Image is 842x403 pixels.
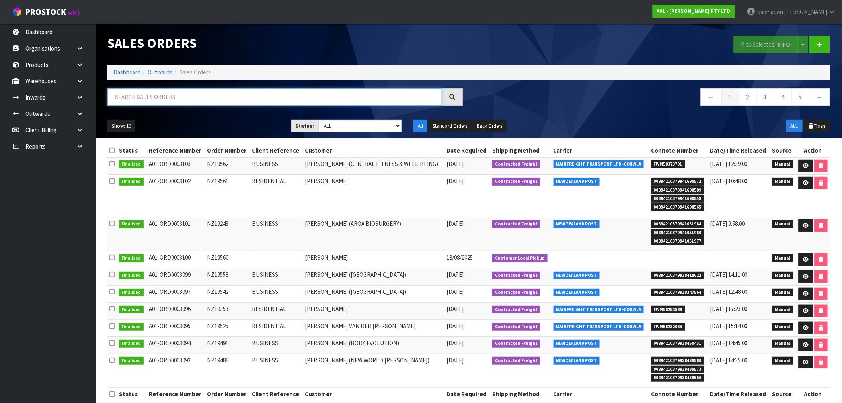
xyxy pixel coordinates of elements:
[250,388,303,401] th: Client Reference
[770,388,796,401] th: Source
[490,144,551,157] th: Shipping Method
[554,323,644,331] span: MAINFREIGHT TRANSPORT LTD -CONWLA
[708,388,770,401] th: Date/Time Released
[651,229,704,237] span: 00894210379941051960
[447,339,464,347] span: [DATE]
[303,157,444,174] td: [PERSON_NAME] (CENTRAL FITNESS & WELL-BEING)
[303,268,444,285] td: [PERSON_NAME] ([GEOGRAPHIC_DATA])
[119,254,144,262] span: Finalised
[296,123,314,129] strong: Status:
[651,289,704,297] span: 00894210379938347564
[25,7,66,17] span: ProStock
[303,285,444,302] td: [PERSON_NAME] ([GEOGRAPHIC_DATA])
[710,288,748,295] span: [DATE] 12:48:00
[447,220,464,227] span: [DATE]
[651,306,685,314] span: FWM58253589
[250,285,303,302] td: BUSINESS
[303,319,444,336] td: [PERSON_NAME] VAN DER [PERSON_NAME]
[147,268,205,285] td: A01-ORD0003099
[786,120,803,133] button: ALL
[147,251,205,268] td: A01-ORD0003100
[147,174,205,217] td: A01-ORD0003102
[554,289,600,297] span: NEW ZEALAND POST
[413,120,427,133] button: All
[147,144,205,157] th: Reference Number
[492,178,540,186] span: Contracted Freight
[147,354,205,388] td: A01-ORD0003093
[107,120,135,133] button: Show: 10
[447,305,464,313] span: [DATE]
[250,319,303,336] td: RESIDENTIAL
[778,41,791,48] strong: FIFO
[492,357,540,365] span: Contracted Freight
[651,237,704,245] span: 00894210379941051977
[303,388,444,401] th: Customer
[710,339,748,347] span: [DATE] 14:45:00
[739,88,757,106] a: 2
[772,306,793,314] span: Manual
[119,178,144,186] span: Finalised
[554,160,644,168] span: MAINFREIGHT TRANSPORT LTD -CONWLA
[205,388,250,401] th: Order Number
[68,9,80,16] small: WMS
[205,217,250,251] td: NZ19243
[250,302,303,319] td: RESIDENTIAL
[653,5,735,18] a: A01 - [PERSON_NAME] PTY LTD
[447,271,464,278] span: [DATE]
[710,356,748,364] span: [DATE] 14:35:00
[303,251,444,268] td: [PERSON_NAME]
[772,357,793,365] span: Manual
[205,268,250,285] td: NZ19558
[651,195,704,203] span: 00894210379941690558
[651,178,704,186] span: 00894210379941690572
[651,220,704,228] span: 00894210379941051984
[552,388,649,401] th: Carrier
[113,68,140,76] a: Dashboard
[772,340,793,348] span: Manual
[796,144,830,157] th: Action
[117,388,147,401] th: Status
[803,120,830,133] button: Trash
[205,285,250,302] td: NZ19542
[552,144,649,157] th: Carrier
[492,289,540,297] span: Contracted Freight
[107,36,463,51] h1: Sales Orders
[250,217,303,251] td: BUSINESS
[447,356,464,364] span: [DATE]
[250,174,303,217] td: RESIDENTIAL
[445,388,491,401] th: Date Required
[554,220,600,228] span: NEW ZEALAND POST
[554,272,600,280] span: NEW ZEALAND POST
[756,88,774,106] a: 3
[554,357,600,365] span: NEW ZEALAND POST
[772,272,793,280] span: Manual
[303,217,444,251] td: [PERSON_NAME] (AROA BIOSURGERY)
[492,306,540,314] span: Contracted Freight
[770,144,796,157] th: Source
[475,88,830,108] nav: Page navigation
[303,302,444,319] td: [PERSON_NAME]
[492,323,540,331] span: Contracted Freight
[119,357,144,365] span: Finalised
[205,174,250,217] td: NZ19561
[147,319,205,336] td: A01-ORD0003095
[205,157,250,174] td: NZ19562
[710,322,748,330] span: [DATE] 15:14:00
[492,220,540,228] span: Contracted Freight
[205,336,250,354] td: NZ19491
[649,144,708,157] th: Connote Number
[250,157,303,174] td: BUSINESS
[651,160,685,168] span: FWM58373701
[303,174,444,217] td: [PERSON_NAME]
[205,319,250,336] td: NZ19525
[651,203,704,211] span: 00894210379941690565
[710,305,748,313] span: [DATE] 17:23:00
[772,323,793,331] span: Manual
[554,178,600,186] span: NEW ZEALAND POST
[490,388,551,401] th: Shipping Method
[119,340,144,348] span: Finalised
[710,160,748,168] span: [DATE] 12:39:00
[119,289,144,297] span: Finalised
[147,285,205,302] td: A01-ORD0003097
[303,144,444,157] th: Customer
